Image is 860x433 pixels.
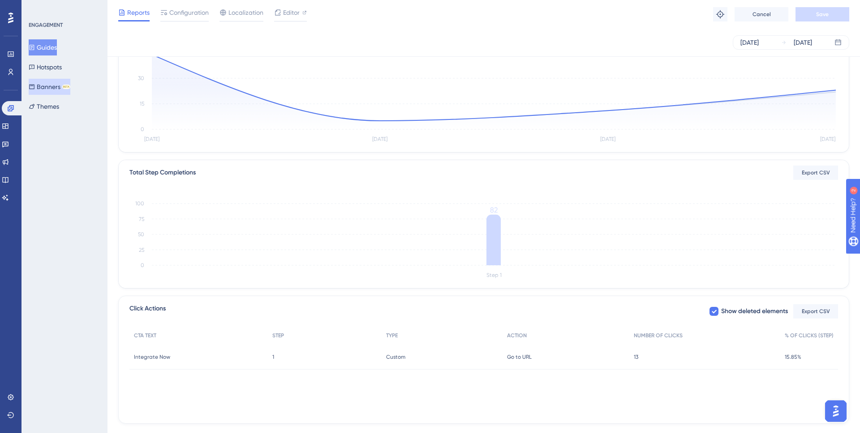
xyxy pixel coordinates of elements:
[135,200,144,207] tspan: 100
[134,332,156,339] span: CTA TEXT
[386,353,405,361] span: Custom
[634,353,638,361] span: 13
[600,136,615,142] tspan: [DATE]
[283,7,300,18] span: Editor
[21,2,56,13] span: Need Help?
[127,7,150,18] span: Reports
[141,262,144,268] tspan: 0
[144,136,159,142] tspan: [DATE]
[62,85,70,89] div: BETA
[29,59,62,75] button: Hotspots
[29,79,70,95] button: BannersBETA
[816,11,829,18] span: Save
[820,136,835,142] tspan: [DATE]
[169,7,209,18] span: Configuration
[386,332,398,339] span: TYPE
[372,136,387,142] tspan: [DATE]
[752,11,771,18] span: Cancel
[785,353,801,361] span: 15.85%
[740,37,759,48] div: [DATE]
[721,306,788,317] span: Show deleted elements
[29,98,59,115] button: Themes
[785,332,834,339] span: % OF CLICKS (STEP)
[228,7,263,18] span: Localization
[140,101,144,107] tspan: 15
[793,166,838,180] button: Export CSV
[735,7,788,21] button: Cancel
[139,247,144,253] tspan: 25
[138,75,144,81] tspan: 30
[139,216,144,222] tspan: 75
[794,37,812,48] div: [DATE]
[486,272,502,278] tspan: Step 1
[490,206,498,214] tspan: 82
[141,126,144,132] tspan: 0
[634,332,683,339] span: NUMBER OF CLICKS
[793,304,838,318] button: Export CSV
[272,332,284,339] span: STEP
[62,4,65,12] div: 2
[802,169,830,176] span: Export CSV
[29,21,63,29] div: ENGAGEMENT
[802,308,830,315] span: Export CSV
[507,353,532,361] span: Go to URL
[795,7,849,21] button: Save
[129,167,196,178] div: Total Step Completions
[29,39,57,55] button: Guides
[507,332,527,339] span: ACTION
[822,398,849,425] iframe: UserGuiding AI Assistant Launcher
[129,303,166,319] span: Click Actions
[272,353,274,361] span: 1
[138,231,144,238] tspan: 50
[134,353,170,361] span: Integrate Now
